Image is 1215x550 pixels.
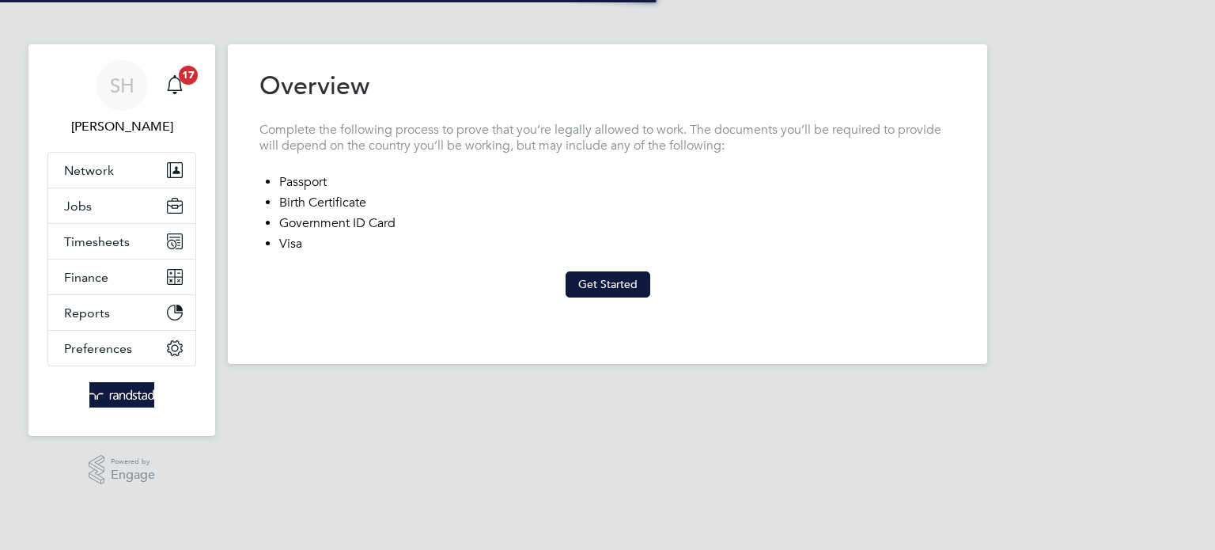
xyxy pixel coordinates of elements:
li: Government ID Card [279,215,956,236]
span: Network [64,163,114,178]
button: Finance [48,260,195,294]
nav: Main navigation [28,44,215,436]
li: Visa [279,236,956,256]
span: Jobs [64,199,92,214]
li: Passport [279,174,956,195]
span: Soraya Horseman [47,117,196,136]
button: Jobs [48,188,195,223]
button: Network [48,153,195,188]
span: Engage [111,468,155,482]
img: randstad-logo-retina.png [89,382,155,408]
button: Preferences [48,331,195,366]
button: Reports [48,295,195,330]
a: SH[PERSON_NAME] [47,60,196,136]
span: Finance [64,270,108,285]
span: Powered by [111,455,155,468]
span: SH [110,75,134,96]
span: Reports [64,305,110,321]
a: Powered byEngage [89,455,156,485]
p: Complete the following process to prove that you’re legally allowed to work. The documents you’ll... [259,122,956,155]
li: Birth Certificate [279,195,956,215]
button: Timesheets [48,224,195,259]
button: Get Started [566,271,650,297]
a: 17 [159,60,191,111]
h2: Overview [259,70,369,103]
a: Go to home page [47,382,196,408]
span: Preferences [64,341,132,356]
span: Timesheets [64,234,130,249]
span: 17 [179,66,198,85]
